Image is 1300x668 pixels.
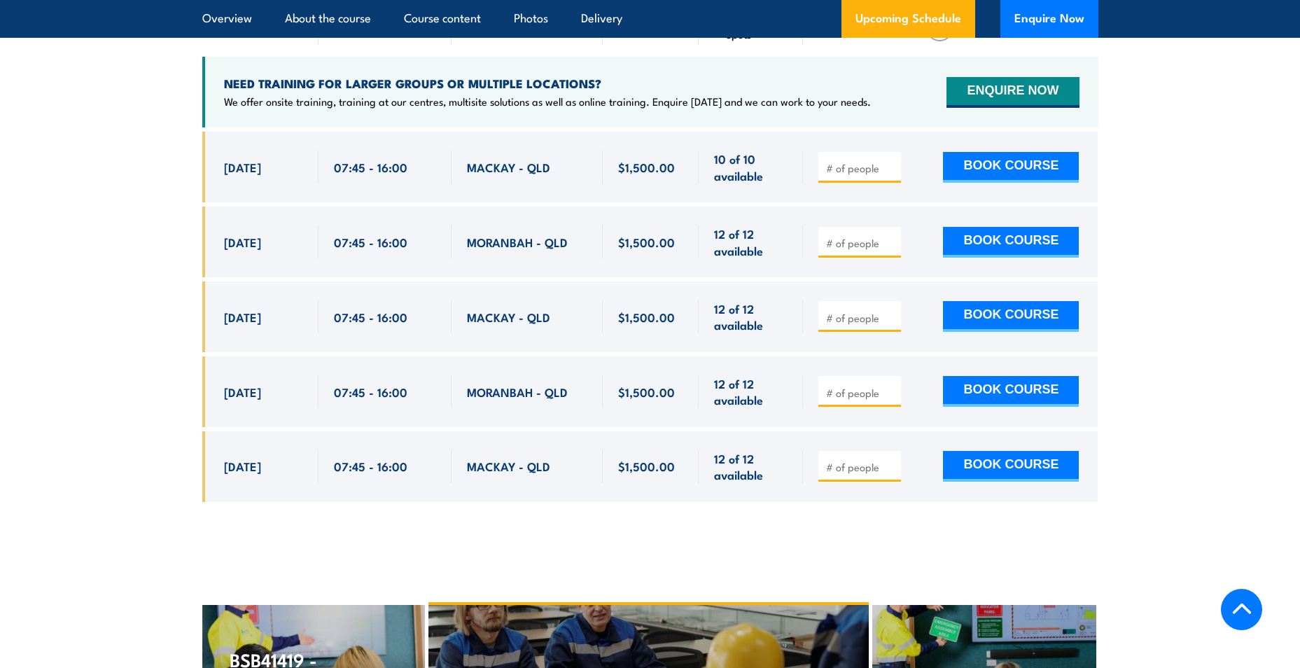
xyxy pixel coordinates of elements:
span: $1,500.00 [618,458,675,474]
input: # of people [826,460,896,474]
span: $1,500.00 [618,159,675,175]
span: 07:45 - 16:00 [334,458,407,474]
span: Available spots [727,16,793,40]
span: MACKAY - QLD [467,159,550,175]
button: ENQUIRE NOW [946,77,1079,108]
span: 12 of 12 available [714,375,788,408]
span: MORANBAH - QLD [467,234,568,250]
p: We offer onsite training, training at our centres, multisite solutions as well as online training... [224,95,871,109]
span: $1,500.00 [618,234,675,250]
span: 07:45 - 16:00 [334,309,407,325]
span: 07:45 - 16:00 [334,384,407,400]
span: [DATE] [224,458,261,474]
span: $1,500.00 [618,384,675,400]
span: 12 of 12 available [714,300,788,333]
span: MACKAY - QLD [467,309,550,325]
span: [DATE] [224,159,261,175]
span: $1,500.00 [618,309,675,325]
span: [DATE] [224,234,261,250]
span: [DATE] [224,309,261,325]
button: BOOK COURSE [943,152,1079,183]
button: BOOK COURSE [943,376,1079,407]
span: 10 of 10 available [714,151,788,183]
input: # of people [826,311,896,325]
span: MACKAY - QLD [467,458,550,474]
input: # of people [826,236,896,250]
h4: NEED TRAINING FOR LARGER GROUPS OR MULTIPLE LOCATIONS? [224,76,871,91]
input: # of people [826,161,896,175]
span: 07:45 - 16:00 [334,159,407,175]
span: 07:45 - 16:00 [334,234,407,250]
span: MORANBAH - QLD [467,384,568,400]
button: BOOK COURSE [943,451,1079,482]
button: BOOK COURSE [943,301,1079,332]
span: [DATE] [224,384,261,400]
span: 12 of 12 available [714,225,788,258]
button: BOOK COURSE [943,227,1079,258]
span: 12 of 12 available [714,450,788,483]
input: # of people [826,386,896,400]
